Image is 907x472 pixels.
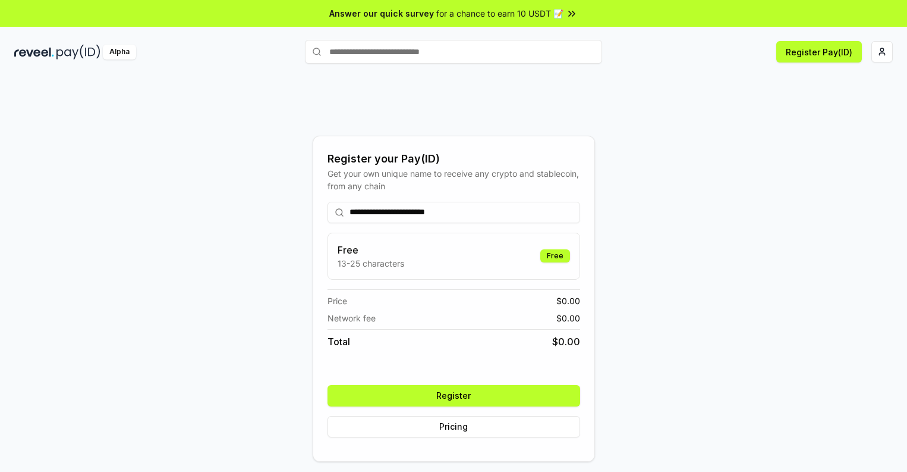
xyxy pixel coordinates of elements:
[103,45,136,60] div: Alpha
[436,7,563,20] span: for a chance to earn 10 USDT 📝
[327,151,580,167] div: Register your Pay(ID)
[327,416,580,437] button: Pricing
[327,295,347,307] span: Price
[556,312,580,324] span: $ 0.00
[327,167,580,192] div: Get your own unique name to receive any crypto and stablecoin, from any chain
[327,385,580,407] button: Register
[540,249,570,262] div: Free
[776,41,862,62] button: Register Pay(ID)
[556,295,580,307] span: $ 0.00
[14,45,54,60] img: reveel_dark
[338,257,404,270] p: 13-25 characters
[552,335,580,349] span: $ 0.00
[327,312,376,324] span: Network fee
[329,7,434,20] span: Answer our quick survey
[327,335,350,349] span: Total
[56,45,100,60] img: pay_id
[338,243,404,257] h3: Free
